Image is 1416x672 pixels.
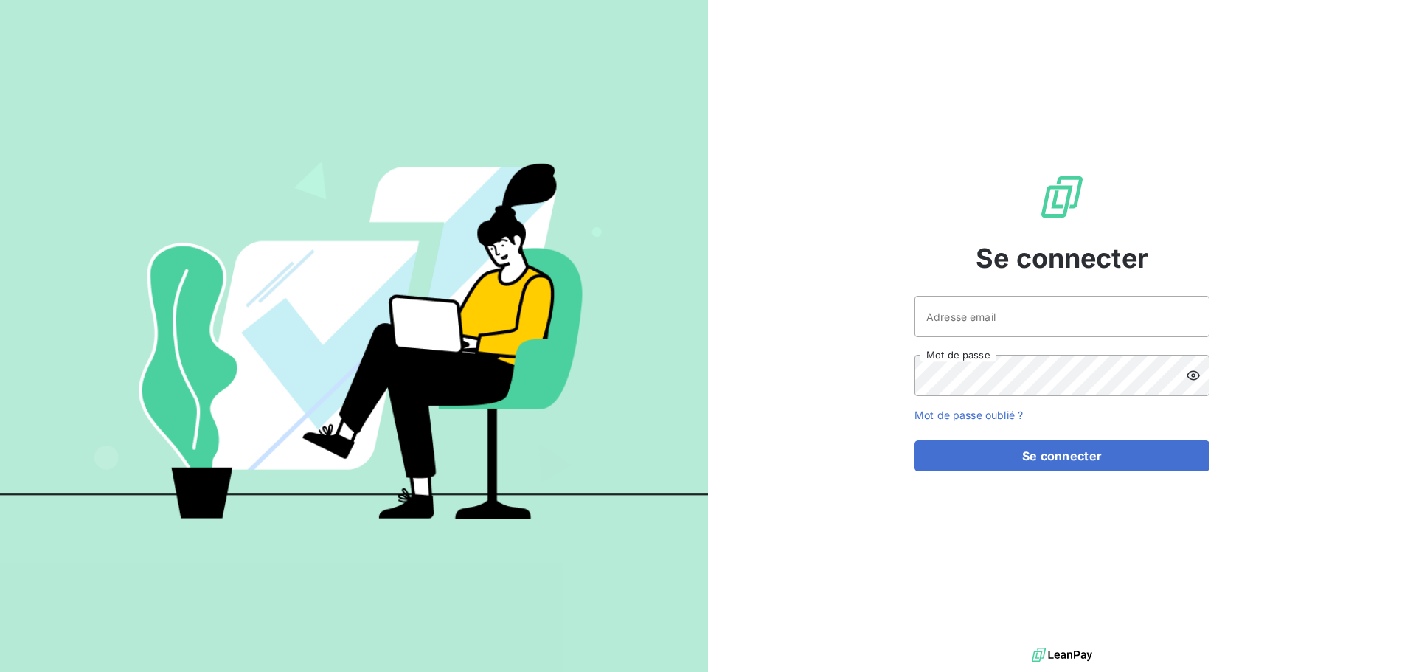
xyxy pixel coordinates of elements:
span: Se connecter [976,238,1148,278]
a: Mot de passe oublié ? [914,409,1023,421]
img: logo [1032,644,1092,666]
button: Se connecter [914,440,1209,471]
input: placeholder [914,296,1209,337]
img: Logo LeanPay [1038,173,1086,221]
